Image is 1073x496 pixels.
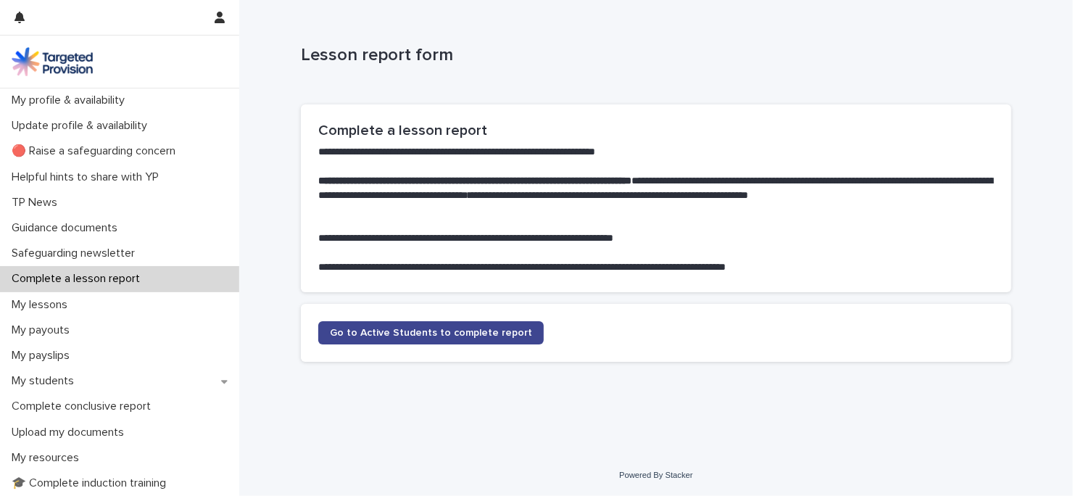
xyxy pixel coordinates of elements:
p: Helpful hints to share with YP [6,170,170,184]
p: Upload my documents [6,426,136,439]
span: Go to Active Students to complete report [330,328,532,338]
p: My payslips [6,349,81,363]
a: Go to Active Students to complete report [318,321,544,344]
p: My resources [6,451,91,465]
p: Complete a lesson report [6,272,152,286]
p: Complete conclusive report [6,400,162,413]
p: Guidance documents [6,221,129,235]
p: My students [6,374,86,388]
p: 🎓 Complete induction training [6,476,178,490]
p: TP News [6,196,69,210]
p: Safeguarding newsletter [6,247,146,260]
h2: Complete a lesson report [318,122,994,139]
p: My lessons [6,298,79,312]
p: My payouts [6,323,81,337]
img: M5nRWzHhSzIhMunXDL62 [12,47,93,76]
p: Lesson report form [301,45,1006,66]
a: Powered By Stacker [619,471,692,479]
p: Update profile & availability [6,119,159,133]
p: My profile & availability [6,94,136,107]
p: 🔴 Raise a safeguarding concern [6,144,187,158]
